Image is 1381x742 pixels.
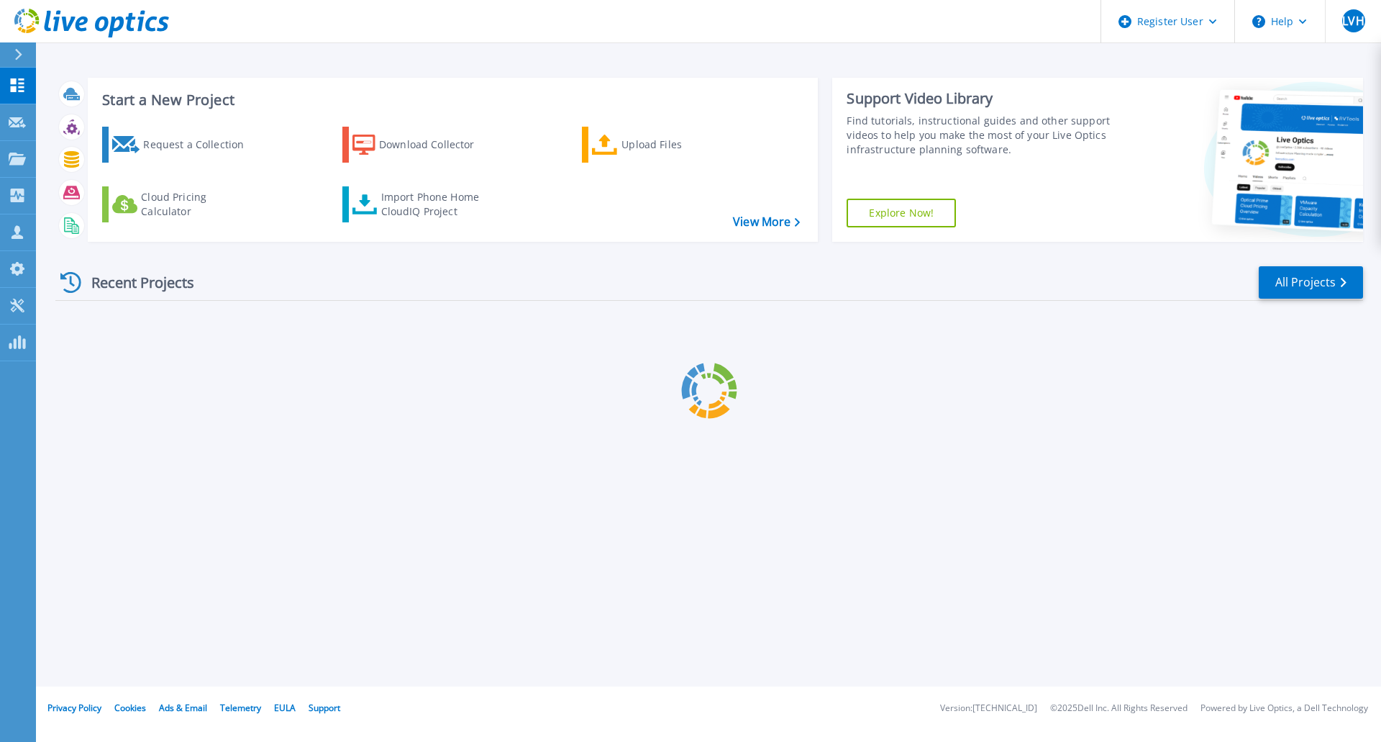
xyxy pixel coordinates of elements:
a: Telemetry [220,702,261,714]
a: Cookies [114,702,146,714]
div: Find tutorials, instructional guides and other support videos to help you make the most of your L... [847,114,1117,157]
a: Download Collector [342,127,503,163]
li: Version: [TECHNICAL_ID] [940,704,1037,713]
a: Ads & Email [159,702,207,714]
li: Powered by Live Optics, a Dell Technology [1200,704,1368,713]
a: All Projects [1259,266,1363,299]
div: Import Phone Home CloudIQ Project [381,190,493,219]
a: Cloud Pricing Calculator [102,186,263,222]
div: Upload Files [621,130,737,159]
div: Support Video Library [847,89,1117,108]
li: © 2025 Dell Inc. All Rights Reserved [1050,704,1188,713]
a: EULA [274,702,296,714]
h3: Start a New Project [102,92,800,108]
a: Privacy Policy [47,702,101,714]
div: Recent Projects [55,265,214,300]
div: Cloud Pricing Calculator [141,190,256,219]
a: View More [733,215,800,229]
a: Upload Files [582,127,742,163]
a: Explore Now! [847,199,956,227]
a: Request a Collection [102,127,263,163]
a: Support [309,702,340,714]
div: Download Collector [379,130,494,159]
div: Request a Collection [143,130,258,159]
span: LVH [1342,15,1364,27]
